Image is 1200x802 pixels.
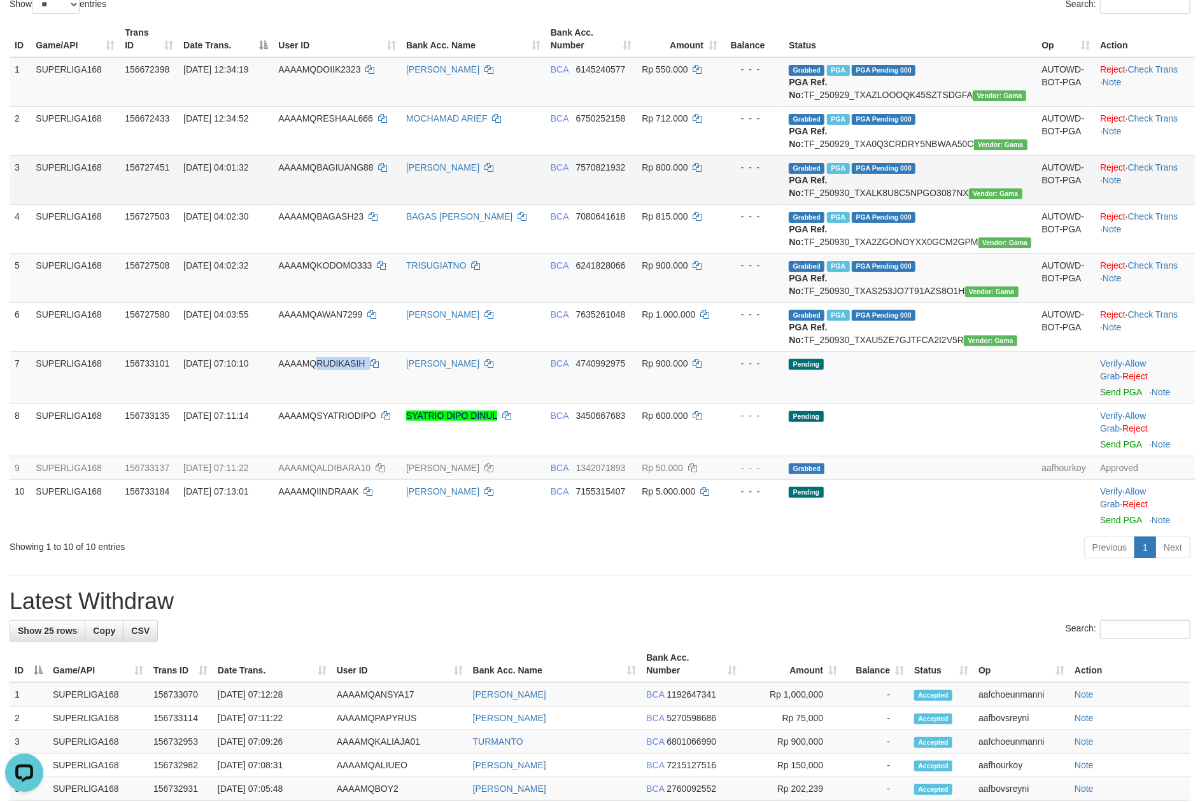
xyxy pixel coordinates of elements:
[1075,760,1094,770] a: Note
[1152,387,1171,397] a: Note
[183,358,248,369] span: [DATE] 07:10:10
[1069,646,1190,682] th: Action
[1100,309,1126,320] a: Reject
[973,646,1069,682] th: Op: activate to sort column ascending
[10,646,48,682] th: ID: activate to sort column descending
[213,754,332,777] td: [DATE] 07:08:31
[728,259,779,272] div: - - -
[31,404,120,456] td: SUPERLIGA168
[148,707,213,730] td: 156733114
[964,335,1017,346] span: Vendor URL: https://trx31.1velocity.biz
[551,260,568,271] span: BCA
[148,754,213,777] td: 156732982
[183,411,248,421] span: [DATE] 07:11:14
[551,358,568,369] span: BCA
[10,707,48,730] td: 2
[31,21,120,57] th: Game/API: activate to sort column ascending
[576,211,626,222] span: Copy 7080641618 to clipboard
[148,646,213,682] th: Trans ID: activate to sort column ascending
[642,463,683,473] span: Rp 50.000
[1103,322,1122,332] a: Note
[789,322,827,345] b: PGA Ref. No:
[10,479,31,531] td: 10
[642,211,688,222] span: Rp 815.000
[148,682,213,707] td: 156733070
[852,261,915,272] span: PGA Pending
[278,260,372,271] span: AAAAMQKODOMO333
[10,535,490,553] div: Showing 1 to 10 of 10 entries
[551,211,568,222] span: BCA
[1075,784,1094,794] a: Note
[48,707,148,730] td: SUPERLIGA168
[973,777,1069,801] td: aafbovsreyni
[1128,309,1178,320] a: Check Trans
[332,754,468,777] td: AAAAMQALIUEO
[406,463,479,473] a: [PERSON_NAME]
[789,175,827,198] b: PGA Ref. No:
[183,260,248,271] span: [DATE] 04:02:32
[551,113,568,123] span: BCA
[784,106,1036,155] td: TF_250929_TXA0Q3CRDRY5NBWAA50C
[546,21,637,57] th: Bank Acc. Number: activate to sort column ascending
[473,689,546,700] a: [PERSON_NAME]
[1075,689,1094,700] a: Note
[1036,456,1095,479] td: aafhourkoy
[974,139,1027,150] span: Vendor URL: https://trx31.1velocity.biz
[1128,162,1178,172] a: Check Trans
[278,113,373,123] span: AAAAMQRESHAAL666
[646,689,664,700] span: BCA
[642,358,688,369] span: Rp 900.000
[1100,439,1141,449] a: Send PGA
[1095,155,1195,204] td: · ·
[10,57,31,107] td: 1
[178,21,273,57] th: Date Trans.: activate to sort column descending
[1095,479,1195,531] td: · ·
[10,404,31,456] td: 8
[914,761,952,771] span: Accepted
[48,754,148,777] td: SUPERLIGA168
[1036,302,1095,351] td: AUTOWD-BOT-PGA
[789,359,823,370] span: Pending
[667,689,716,700] span: Copy 1192647341 to clipboard
[576,486,626,496] span: Copy 7155315407 to clipboard
[125,260,169,271] span: 156727508
[213,646,332,682] th: Date Trans.: activate to sort column ascending
[406,113,488,123] a: MOCHAMAD ARIEF
[789,65,824,76] span: Grabbed
[723,21,784,57] th: Balance
[789,463,824,474] span: Grabbed
[1100,411,1146,433] span: ·
[1095,106,1195,155] td: · ·
[1066,620,1190,639] label: Search:
[641,646,742,682] th: Bank Acc. Number: activate to sort column ascending
[1100,358,1122,369] a: Verify
[125,358,169,369] span: 156733101
[728,210,779,223] div: - - -
[784,204,1036,253] td: TF_250930_TXA2ZGONOYXX0GCM2GPM
[667,713,716,723] span: Copy 5270598686 to clipboard
[183,64,248,74] span: [DATE] 12:34:19
[1100,64,1126,74] a: Reject
[31,57,120,107] td: SUPERLIGA168
[10,302,31,351] td: 6
[1100,358,1146,381] span: ·
[1100,113,1126,123] a: Reject
[646,760,664,770] span: BCA
[852,310,915,321] span: PGA Pending
[31,351,120,404] td: SUPERLIGA168
[10,253,31,302] td: 5
[125,411,169,421] span: 156733135
[646,713,664,723] span: BCA
[728,308,779,321] div: - - -
[10,204,31,253] td: 4
[728,112,779,125] div: - - -
[213,730,332,754] td: [DATE] 07:09:26
[728,161,779,174] div: - - -
[728,485,779,498] div: - - -
[1095,21,1195,57] th: Action
[473,713,546,723] a: [PERSON_NAME]
[1100,358,1146,381] a: Allow Grab
[576,260,626,271] span: Copy 6241828066 to clipboard
[1128,211,1178,222] a: Check Trans
[576,411,626,421] span: Copy 3450667683 to clipboard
